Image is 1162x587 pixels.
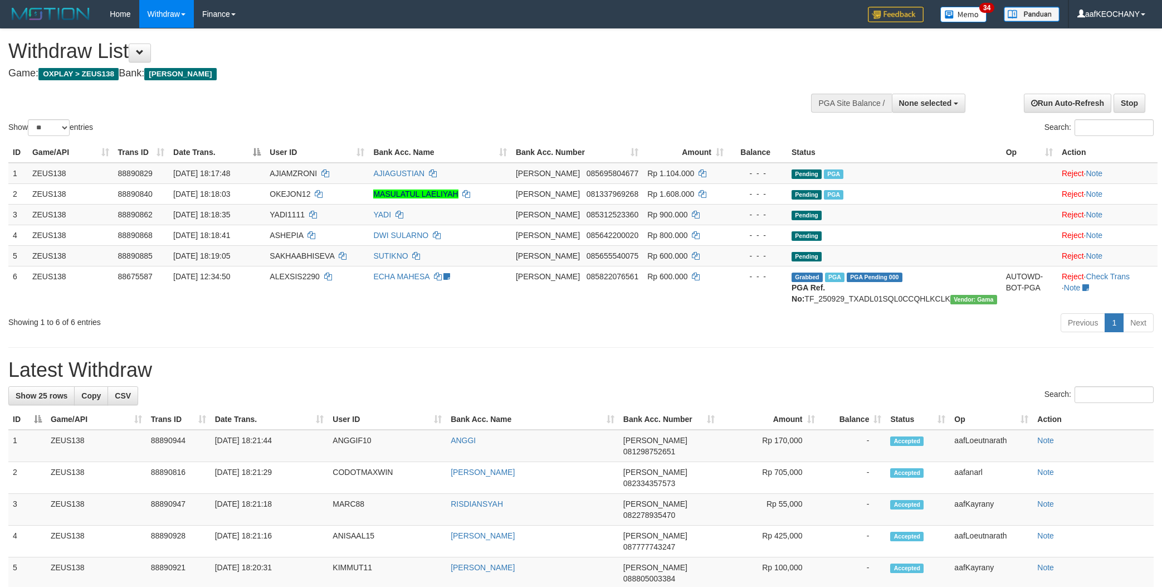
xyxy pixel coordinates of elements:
a: Note [1086,169,1102,178]
span: [PERSON_NAME] [623,436,687,445]
td: ZEUS138 [46,526,147,557]
a: Reject [1062,251,1084,260]
span: Accepted [890,436,924,446]
a: Check Trans [1086,272,1130,281]
a: RISDIANSYAH [451,499,503,508]
label: Search: [1044,386,1154,403]
span: [PERSON_NAME] [623,531,687,540]
th: Bank Acc. Name: activate to sort column ascending [446,409,619,430]
th: ID [8,142,28,163]
td: Rp 170,000 [719,430,819,462]
td: 88890816 [147,462,211,494]
th: Amount: activate to sort column ascending [719,409,819,430]
td: 6 [8,266,28,309]
span: [PERSON_NAME] [516,169,580,178]
td: ZEUS138 [46,494,147,526]
td: aafLoeutnarath [950,430,1033,462]
td: TF_250929_TXADL01SQL0CCQHLKCLK [787,266,1002,309]
a: Run Auto-Refresh [1024,94,1111,113]
td: - [819,430,886,462]
a: Previous [1061,313,1105,332]
span: Accepted [890,564,924,573]
span: Copy 081337969268 to clipboard [587,190,638,198]
span: Pending [792,211,822,220]
span: [PERSON_NAME] [516,231,580,240]
div: PGA Site Balance / [811,94,891,113]
a: Reject [1062,272,1084,281]
div: Showing 1 to 6 of 6 entries [8,312,476,328]
th: ID: activate to sort column descending [8,409,46,430]
span: 88890840 [118,190,153,198]
td: - [819,526,886,557]
span: Pending [792,252,822,261]
td: 88890928 [147,526,211,557]
span: [PERSON_NAME] [516,251,580,260]
span: Pending [792,231,822,241]
a: Note [1037,468,1054,477]
a: AJIAGUSTIAN [373,169,424,178]
th: Action [1033,409,1154,430]
a: Note [1086,210,1102,219]
span: 88890829 [118,169,153,178]
div: - - - [733,230,783,241]
input: Search: [1075,386,1154,403]
span: OXPLAY > ZEUS138 [38,68,119,80]
a: Copy [74,386,108,405]
td: 2 [8,462,46,494]
span: Grabbed [792,273,823,282]
th: Status [787,142,1002,163]
th: Date Trans.: activate to sort column descending [169,142,265,163]
td: 1 [8,430,46,462]
span: Vendor URL: https://trx31.1velocity.biz [950,295,997,304]
span: YADI1111 [270,210,305,219]
span: Copy 085822076561 to clipboard [587,272,638,281]
th: Game/API: activate to sort column ascending [28,142,114,163]
td: · · [1057,266,1158,309]
th: Status: activate to sort column ascending [886,409,950,430]
span: Marked by aafpengsreynich [825,273,844,282]
th: Balance [728,142,787,163]
div: - - - [733,209,783,220]
td: [DATE] 18:21:16 [211,526,329,557]
a: Note [1037,436,1054,445]
a: [PERSON_NAME] [451,468,515,477]
span: [DATE] 18:19:05 [173,251,230,260]
div: - - - [733,188,783,200]
span: Rp 600.000 [647,251,687,260]
span: Rp 1.608.000 [647,190,694,198]
td: · [1057,163,1158,184]
h4: Game: Bank: [8,68,764,79]
span: Rp 800.000 [647,231,687,240]
span: ASHEPIA [270,231,303,240]
th: Bank Acc. Number: activate to sort column ascending [511,142,643,163]
a: MASULATUL LAELIYAH [373,190,458,198]
span: [DATE] 18:17:48 [173,169,230,178]
th: Balance: activate to sort column ascending [819,409,886,430]
td: ZEUS138 [28,204,114,225]
td: 5 [8,245,28,266]
td: ZEUS138 [28,245,114,266]
span: SAKHAABHISEVA [270,251,334,260]
th: Bank Acc. Number: activate to sort column ascending [619,409,719,430]
th: Game/API: activate to sort column ascending [46,409,147,430]
a: Note [1037,531,1054,540]
span: [DATE] 18:18:41 [173,231,230,240]
a: Note [1037,563,1054,572]
a: Note [1037,499,1054,508]
td: 2 [8,183,28,204]
a: Note [1086,251,1102,260]
th: Action [1057,142,1158,163]
span: Copy [81,391,101,400]
a: ANGGI [451,436,476,445]
td: AUTOWD-BOT-PGA [1002,266,1057,309]
td: 3 [8,494,46,526]
a: Show 25 rows [8,386,75,405]
th: User ID: activate to sort column ascending [265,142,369,163]
td: aafanarl [950,462,1033,494]
td: 88890944 [147,430,211,462]
a: CSV [108,386,138,405]
td: 88890947 [147,494,211,526]
td: MARC88 [328,494,446,526]
span: [PERSON_NAME] [516,210,580,219]
a: Note [1086,231,1102,240]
